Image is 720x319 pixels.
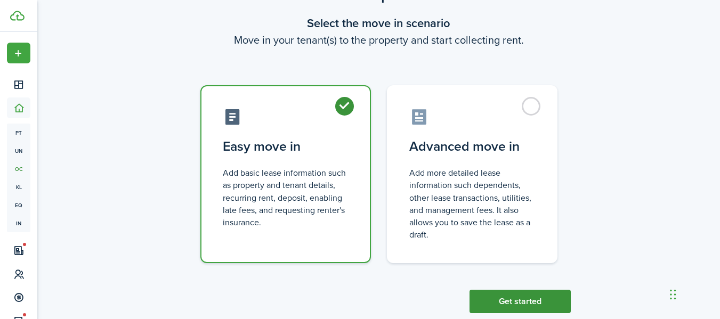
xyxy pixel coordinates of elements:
control-radio-card-description: Add more detailed lease information such dependents, other lease transactions, utilities, and man... [409,167,535,241]
a: in [7,214,30,232]
div: Drag [670,279,676,310]
control-radio-card-description: Add basic lease information such as property and tenant details, recurring rent, deposit, enablin... [223,167,349,228]
img: TenantCloud [10,11,25,21]
a: eq [7,196,30,214]
a: kl [7,178,30,196]
a: un [7,142,30,160]
a: pt [7,124,30,142]
a: oc [7,160,30,178]
wizard-step-header-description: Move in your tenant(s) to the property and start collecting rent. [187,32,571,48]
iframe: Chat Widget [667,268,720,319]
button: Get started [470,290,571,313]
control-radio-card-title: Easy move in [223,137,349,156]
control-radio-card-title: Advanced move in [409,137,535,156]
button: Open menu [7,43,30,63]
wizard-step-header-title: Select the move in scenario [187,14,571,32]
